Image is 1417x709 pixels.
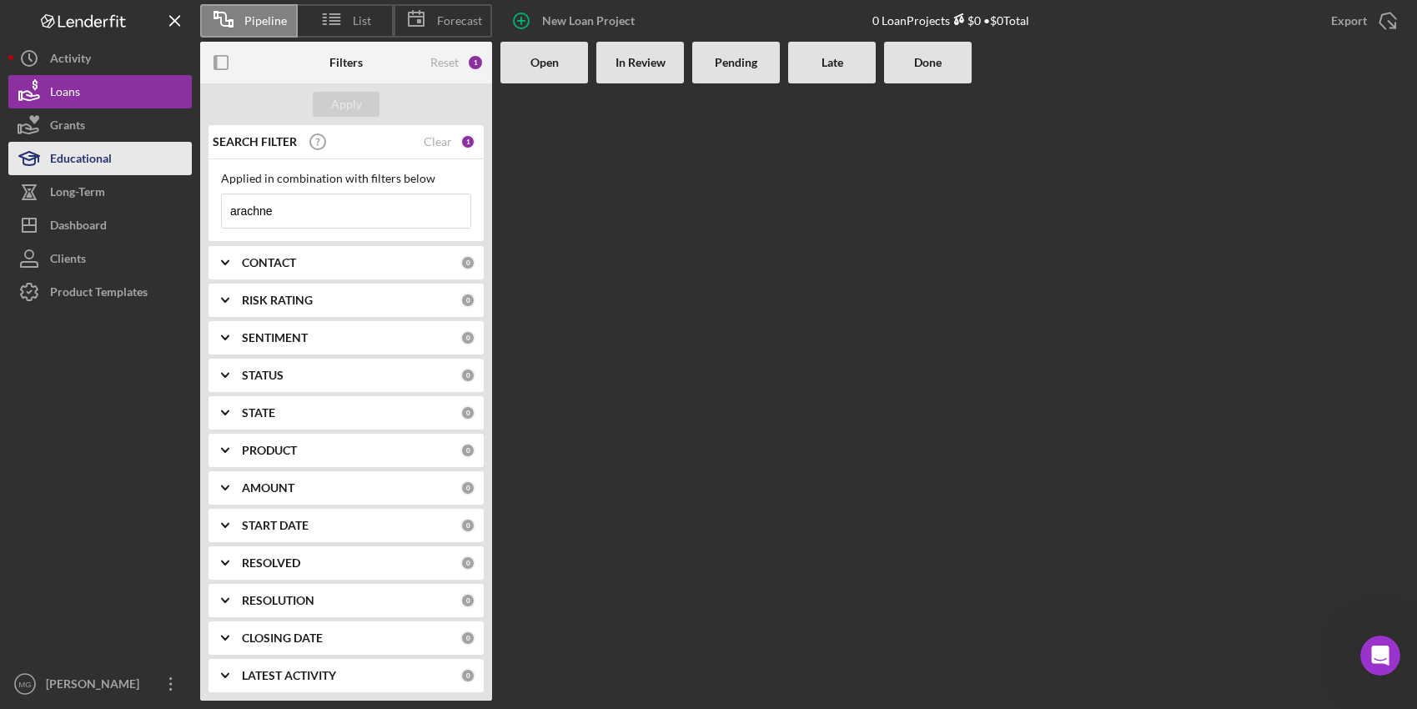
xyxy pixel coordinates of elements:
p: Active over [DATE] [81,21,182,38]
button: Home [261,7,293,38]
button: Apply [313,92,379,117]
div: 0 [460,405,475,420]
div: Loans [50,75,80,113]
button: New Loan Project [500,4,651,38]
b: STATE [242,406,275,420]
div: 0 [460,443,475,458]
span: Pipeline [244,14,287,28]
b: Late [822,56,843,69]
b: SEARCH FILTER [213,135,297,148]
div: Apply [331,92,362,117]
b: CLOSING DATE [242,631,323,645]
div: 0 [460,480,475,495]
div: As you know, we're constantly looking for ways to improving the platform, and I'd love to hear yo... [27,254,260,369]
button: Emoji picker [26,533,39,546]
b: STATUS [242,369,284,382]
b: CONTACT [242,256,296,269]
button: Loans [8,75,192,108]
b: LATEST ACTIVITY [242,669,336,682]
button: Activity [8,42,192,75]
b: Done [914,56,942,69]
b: Open [530,56,559,69]
b: Pending [715,56,757,69]
div: 0 [460,255,475,270]
b: SENTIMENT [242,331,308,344]
button: Dashboard [8,209,192,242]
text: MG [18,680,31,689]
div: 0 [460,593,475,608]
img: Profile image for David [48,9,74,36]
b: RESOLVED [242,556,300,570]
div: While we're not able to build everything that's requested, your input is helping to shape our lon... [27,378,260,443]
iframe: Intercom live chat [1360,636,1400,676]
div: Looking forward to hearing from you, [PERSON_NAME] / Co-founder of Lenderfit [27,451,260,500]
div: 0 [460,518,475,533]
button: MG[PERSON_NAME] [8,667,192,701]
div: Hi [PERSON_NAME], [27,173,260,189]
div: Reset [430,56,459,69]
div: 1 [467,54,484,71]
div: $0 [950,13,981,28]
div: 0 [460,668,475,683]
button: go back [11,7,43,38]
div: Applied in combination with filters below [221,172,471,185]
b: AMOUNT [242,481,294,495]
div: 0 [460,556,475,571]
div: Activity [50,42,91,79]
div: 0 [460,293,475,308]
b: RISK RATING [242,294,313,307]
div: Our offices are closed for the Fourth of July Holiday until [DATE]. [51,100,303,132]
b: Filters [329,56,363,69]
button: Gif picker [53,533,66,546]
b: RESOLUTION [242,594,314,607]
button: Educational [8,142,192,175]
h1: [PERSON_NAME] [81,8,189,21]
button: Grants [8,108,192,142]
div: Close [293,7,323,37]
b: START DATE [242,519,309,532]
button: Upload attachment [79,533,93,546]
div: David says… [13,163,320,547]
span: Forecast [437,14,482,28]
div: Long-Term [50,175,105,213]
div: 0 [460,330,475,345]
div: Clients [50,242,86,279]
b: PRODUCT [242,444,297,457]
div: Product Templates [50,275,148,313]
button: Send a message… [286,526,313,553]
div: 0 Loan Projects • $0 Total [872,13,1029,28]
div: Dashboard [50,209,107,246]
div: Educational [50,142,112,179]
div: 0 [460,631,475,646]
div: Export [1331,4,1367,38]
span: List [353,14,371,28]
button: Long-Term [8,175,192,209]
b: Is there functionality that you’d like to see us build that would bring you even more value? [27,304,257,367]
textarea: Message… [14,498,319,526]
div: If you’re receiving this message, it seems you've logged at least 30 sessions. Well done! [27,198,260,247]
div: 1 [460,134,475,149]
div: [PERSON_NAME] [42,667,150,705]
div: 0 [460,368,475,383]
div: New Loan Project [542,4,635,38]
button: Product Templates [8,275,192,309]
button: Start recording [106,533,119,546]
button: Clients [8,242,192,275]
button: Export [1314,4,1409,38]
div: Clear [424,135,452,148]
div: Hi [PERSON_NAME],If you’re receiving this message, it seems you've logged at least 30 sessions. W... [13,163,274,510]
div: Grants [50,108,85,146]
b: In Review [616,56,666,69]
